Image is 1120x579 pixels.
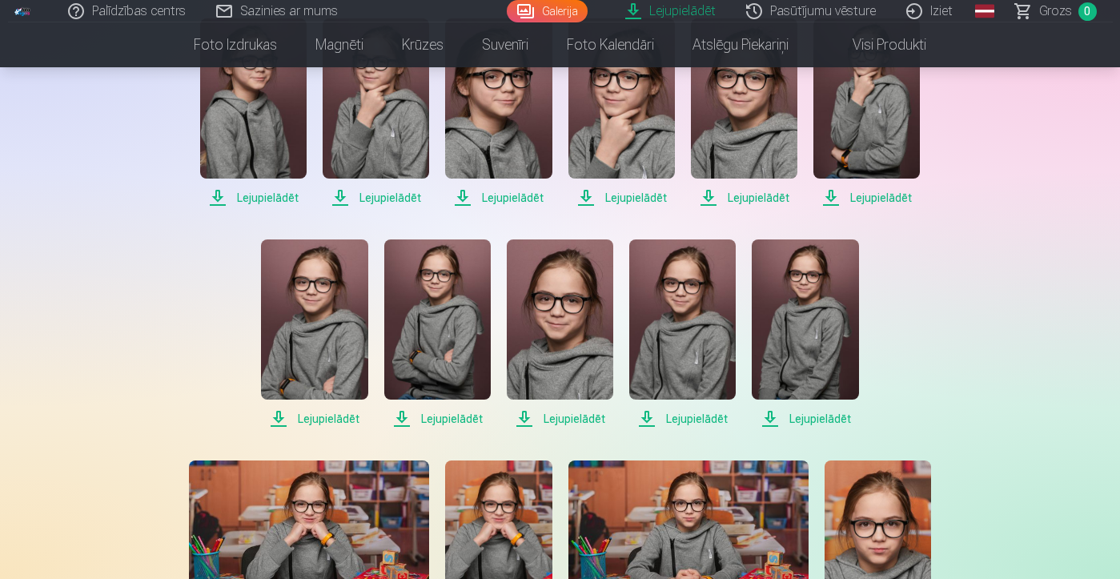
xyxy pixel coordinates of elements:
a: Foto kalendāri [548,22,673,67]
a: Lejupielādēt [629,239,736,428]
span: Lejupielādēt [445,188,552,207]
a: Lejupielādēt [384,239,491,428]
span: Lejupielādēt [507,409,613,428]
a: Lejupielādēt [691,18,797,207]
a: Atslēgu piekariņi [673,22,808,67]
span: Lejupielādēt [323,188,429,207]
a: Lejupielādēt [568,18,675,207]
span: Lejupielādēt [813,188,920,207]
a: Lejupielādēt [752,239,858,428]
a: Krūzes [383,22,463,67]
span: Lejupielādēt [752,409,858,428]
a: Visi produkti [808,22,945,67]
span: 0 [1078,2,1097,21]
a: Magnēti [296,22,383,67]
span: Lejupielādēt [384,409,491,428]
span: Lejupielādēt [568,188,675,207]
span: Lejupielādēt [629,409,736,428]
a: Lejupielādēt [507,239,613,428]
a: Lejupielādēt [323,18,429,207]
span: Lejupielādēt [261,409,367,428]
span: Grozs [1039,2,1072,21]
a: Lejupielādēt [261,239,367,428]
a: Lejupielādēt [200,18,307,207]
a: Suvenīri [463,22,548,67]
span: Lejupielādēt [200,188,307,207]
a: Lejupielādēt [445,18,552,207]
a: Lejupielādēt [813,18,920,207]
span: Lejupielādēt [691,188,797,207]
a: Foto izdrukas [175,22,296,67]
img: /fa1 [14,6,32,16]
